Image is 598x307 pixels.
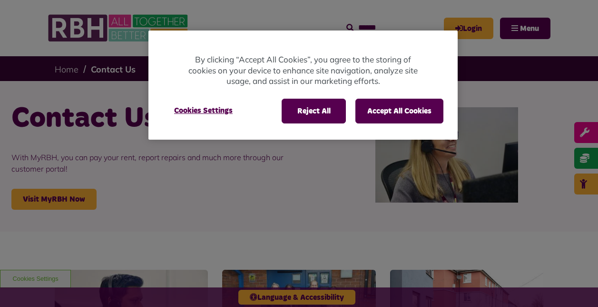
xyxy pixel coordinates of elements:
div: Privacy [148,31,458,140]
button: Cookies Settings [163,99,244,123]
button: Reject All [282,99,346,123]
p: By clicking “Accept All Cookies”, you agree to the storing of cookies on your device to enhance s... [186,54,420,87]
div: Cookie banner [148,31,458,140]
button: Accept All Cookies [355,99,443,123]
